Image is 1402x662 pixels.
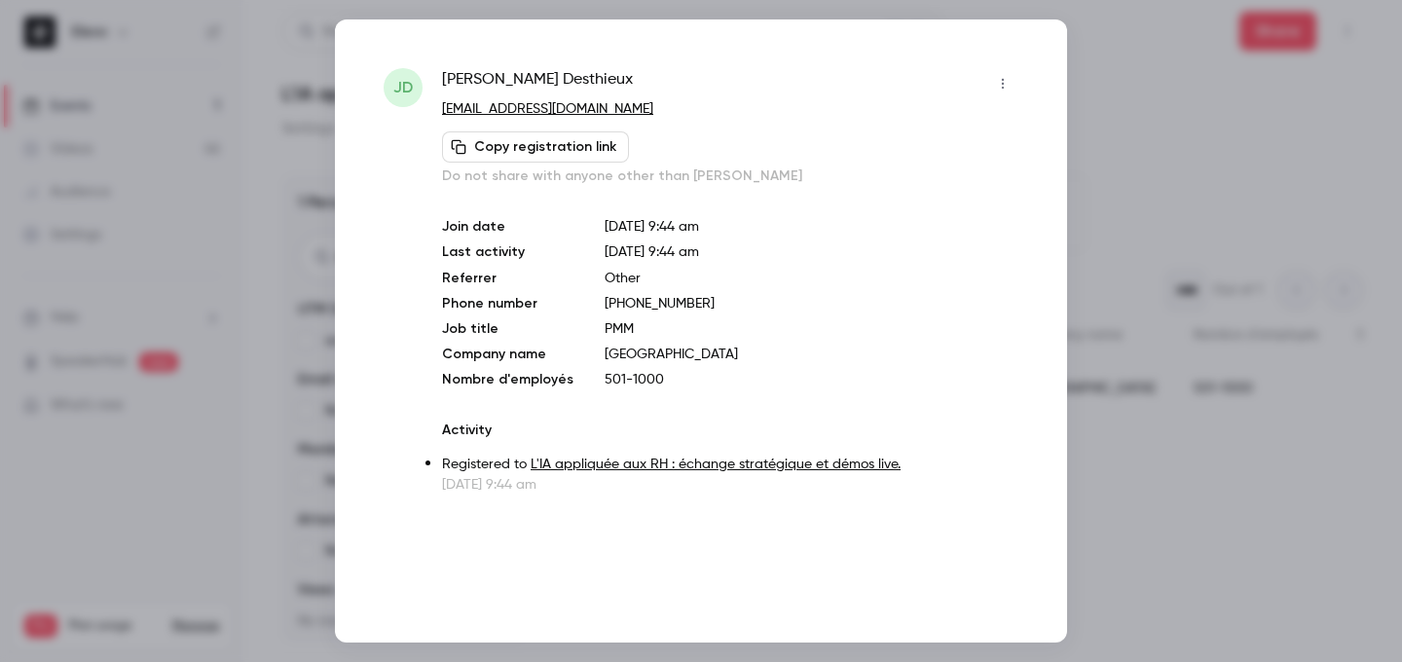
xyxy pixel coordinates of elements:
span: JD [393,76,413,99]
p: Nombre d'employés [442,370,573,389]
p: Registered to [442,455,1018,475]
p: Company name [442,345,573,364]
p: PMM [605,319,1018,339]
p: Activity [442,421,1018,440]
p: Job title [442,319,573,339]
p: [GEOGRAPHIC_DATA] [605,345,1018,364]
p: Referrer [442,269,573,288]
button: Copy registration link [442,131,629,163]
p: Do not share with anyone other than [PERSON_NAME] [442,166,1018,186]
p: [DATE] 9:44 am [605,217,1018,237]
a: L'IA appliquée aux RH : échange stratégique et démos live. [531,458,901,471]
span: [PERSON_NAME] Desthieux [442,68,633,99]
a: [EMAIL_ADDRESS][DOMAIN_NAME] [442,102,653,116]
p: Other [605,269,1018,288]
p: Join date [442,217,573,237]
span: [DATE] 9:44 am [605,245,699,259]
p: [DATE] 9:44 am [442,475,1018,495]
p: [PHONE_NUMBER] [605,294,1018,313]
p: 501-1000 [605,370,1018,389]
p: Last activity [442,242,573,263]
p: Phone number [442,294,573,313]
